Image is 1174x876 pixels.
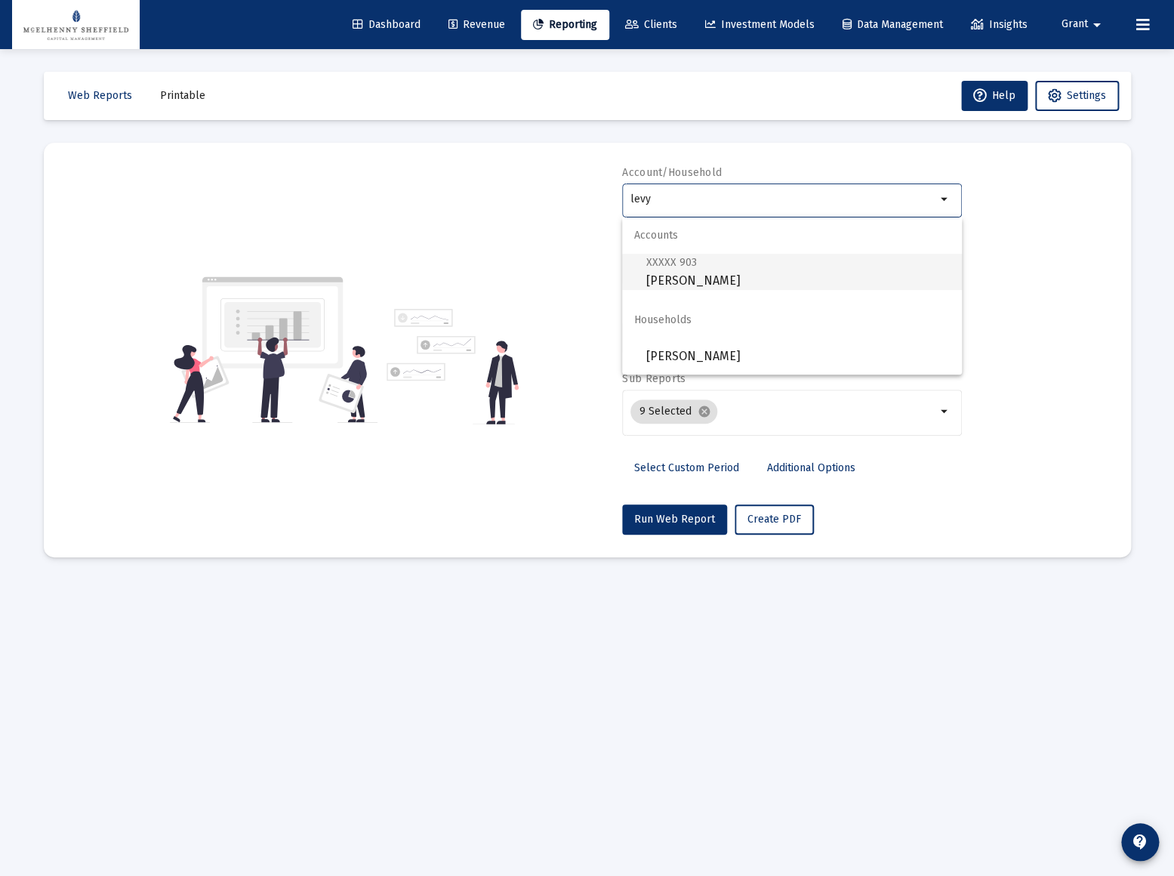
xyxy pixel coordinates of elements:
[630,396,936,427] mat-chip-list: Selection
[634,461,739,474] span: Select Custom Period
[1088,10,1106,40] mat-icon: arrow_drop_down
[170,275,377,424] img: reporting
[830,10,955,40] a: Data Management
[971,18,1028,31] span: Insights
[1067,89,1106,102] span: Settings
[961,81,1028,111] button: Help
[625,18,677,31] span: Clients
[353,18,421,31] span: Dashboard
[646,338,950,375] span: [PERSON_NAME]
[630,193,936,205] input: Search or select an account or household
[1035,81,1119,111] button: Settings
[56,81,144,111] button: Web Reports
[747,513,801,526] span: Create PDF
[1131,833,1149,851] mat-icon: contact_support
[23,10,128,40] img: Dashboard
[634,513,715,526] span: Run Web Report
[340,10,433,40] a: Dashboard
[622,504,727,535] button: Run Web Report
[622,372,686,385] label: Sub Reports
[1062,18,1088,31] span: Grant
[160,89,205,102] span: Printable
[533,18,597,31] span: Reporting
[767,461,855,474] span: Additional Options
[436,10,517,40] a: Revenue
[521,10,609,40] a: Reporting
[148,81,217,111] button: Printable
[959,10,1040,40] a: Insights
[693,10,827,40] a: Investment Models
[387,309,519,424] img: reporting-alt
[1043,9,1124,39] button: Grant
[613,10,689,40] a: Clients
[622,217,962,254] span: Accounts
[973,89,1015,102] span: Help
[936,403,954,421] mat-icon: arrow_drop_down
[448,18,505,31] span: Revenue
[843,18,943,31] span: Data Management
[622,166,722,179] label: Account/Household
[698,405,711,418] mat-icon: cancel
[646,256,697,269] span: XXXXX 903
[646,253,950,290] span: [PERSON_NAME]
[705,18,815,31] span: Investment Models
[68,89,132,102] span: Web Reports
[630,399,717,424] mat-chip: 9 Selected
[735,504,814,535] button: Create PDF
[622,302,962,338] span: Households
[936,190,954,208] mat-icon: arrow_drop_down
